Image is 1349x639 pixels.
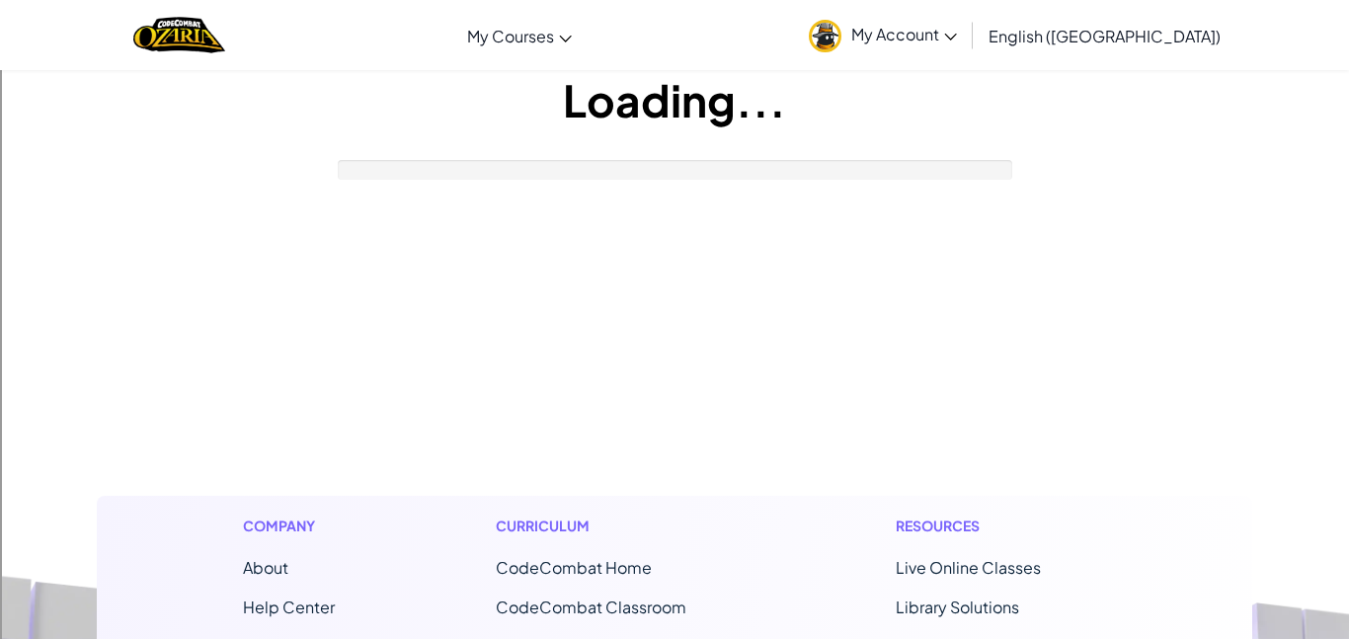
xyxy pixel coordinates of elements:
a: My Courses [457,9,582,62]
img: Home [133,15,225,55]
a: Ozaria by CodeCombat logo [133,15,225,55]
span: My Courses [467,26,554,46]
span: My Account [851,24,957,44]
a: English ([GEOGRAPHIC_DATA]) [979,9,1230,62]
img: avatar [809,20,841,52]
span: English ([GEOGRAPHIC_DATA]) [989,26,1221,46]
a: My Account [799,4,967,66]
